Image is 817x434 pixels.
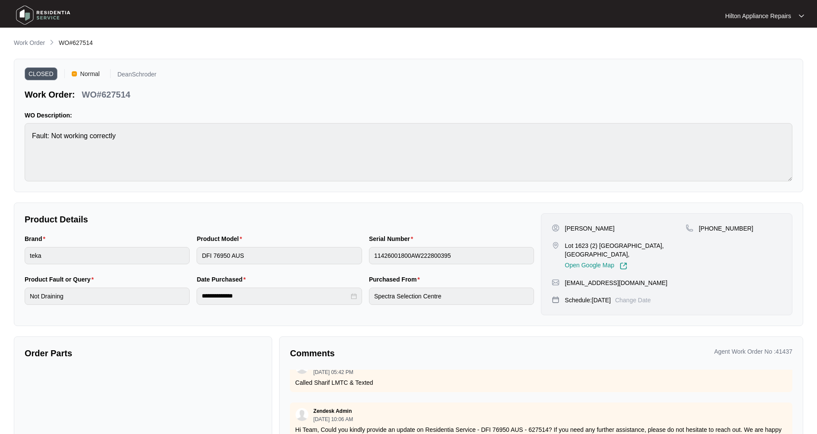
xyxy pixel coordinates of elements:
p: Work Order [14,38,45,47]
label: Product Model [197,234,245,243]
a: Open Google Map [565,262,627,270]
p: [DATE] 05:42 PM [313,370,353,375]
img: user-pin [552,224,560,232]
p: [PERSON_NAME] [565,224,614,233]
img: user.svg [296,408,308,421]
input: Brand [25,247,190,264]
p: [DATE] 10:06 AM [313,417,353,422]
p: Zendesk Admin [313,408,352,415]
span: WO#627514 [59,39,93,46]
img: dropdown arrow [799,14,804,18]
p: Change Date [615,296,651,304]
img: Vercel Logo [72,71,77,76]
p: Product Details [25,213,534,225]
span: CLOSED [25,67,57,80]
img: map-pin [552,279,560,286]
img: residentia service logo [13,2,73,28]
img: map-pin [552,241,560,249]
img: map-pin [552,296,560,304]
a: Work Order [12,38,47,48]
input: Product Fault or Query [25,288,190,305]
p: WO#627514 [82,89,130,101]
p: Agent Work Order No : 41437 [714,347,792,356]
input: Serial Number [369,247,534,264]
img: chevron-right [48,39,55,46]
p: Lot 1623 (2) [GEOGRAPHIC_DATA], [GEOGRAPHIC_DATA], [565,241,686,259]
textarea: Fault: Not working correctly [25,123,792,181]
img: map-pin [686,224,693,232]
p: Comments [290,347,535,359]
label: Product Fault or Query [25,275,97,284]
label: Purchased From [369,275,423,284]
p: Called Sharif LMTC & Texted [295,378,787,387]
p: Order Parts [25,347,261,359]
p: Work Order: [25,89,75,101]
p: Hilton Appliance Repairs [725,12,791,20]
label: Date Purchased [197,275,249,284]
p: [EMAIL_ADDRESS][DOMAIN_NAME] [565,279,667,287]
p: WO Description: [25,111,792,120]
img: Link-External [620,262,627,270]
span: Normal [77,67,103,80]
p: DeanSchroder [118,71,156,80]
p: [PHONE_NUMBER] [699,224,753,233]
input: Date Purchased [202,291,349,301]
label: Serial Number [369,234,416,243]
p: Schedule: [DATE] [565,296,610,304]
label: Brand [25,234,49,243]
input: Product Model [197,247,362,264]
input: Purchased From [369,288,534,305]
